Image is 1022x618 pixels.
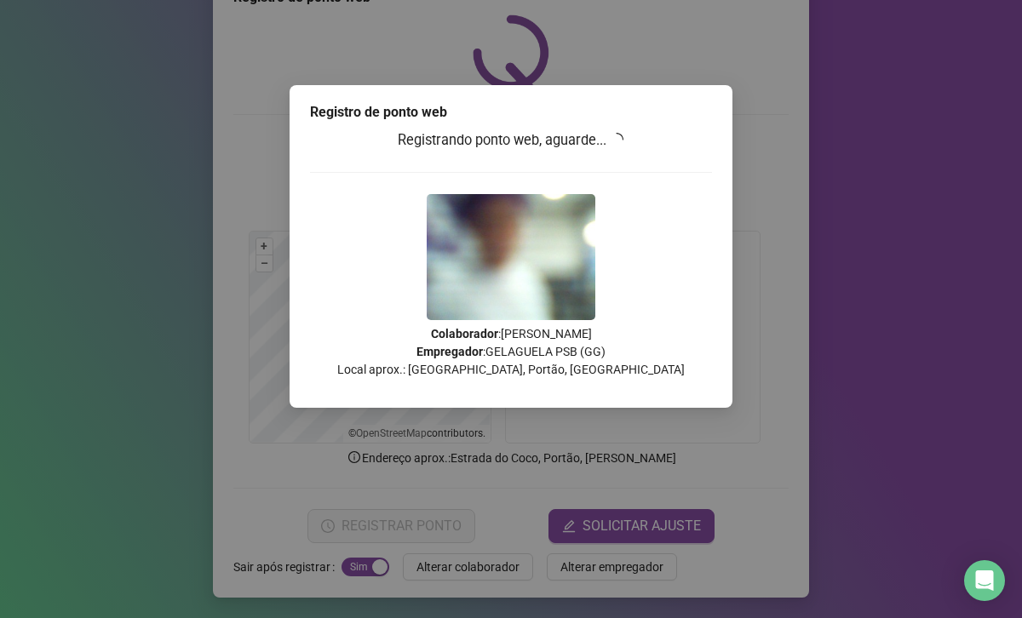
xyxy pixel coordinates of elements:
strong: Colaborador [431,327,498,340]
h3: Registrando ponto web, aguarde... [310,129,712,152]
span: loading [610,133,623,146]
strong: Empregador [416,345,483,358]
p: : [PERSON_NAME] : GELAGUELA PSB (GG) Local aprox.: [GEOGRAPHIC_DATA], Portão, [GEOGRAPHIC_DATA] [310,325,712,379]
div: Registro de ponto web [310,102,712,123]
div: Open Intercom Messenger [964,560,1005,601]
img: Z [427,194,595,320]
